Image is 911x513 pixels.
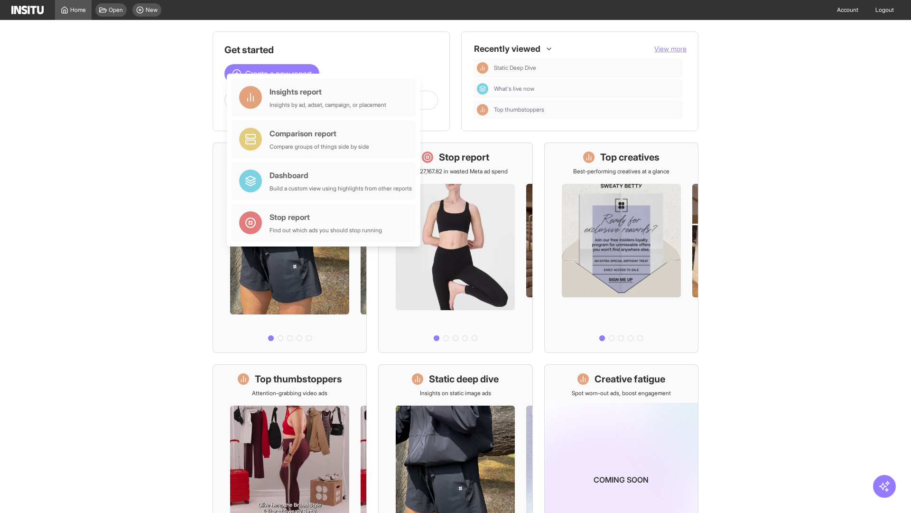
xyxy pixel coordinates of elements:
span: Top thumbstoppers [494,106,544,114]
p: Best-performing creatives at a glance [573,168,669,175]
div: Insights by ad, adset, campaign, or placement [270,101,386,109]
div: Comparison report [270,128,369,139]
a: Top creativesBest-performing creatives at a glance [544,142,698,353]
div: Dashboard [270,170,412,181]
span: Create a new report [245,68,312,79]
a: What's live nowSee all active ads instantly [213,142,367,353]
h1: Get started [224,43,438,57]
span: What's live now [494,85,679,93]
span: What's live now [494,85,534,93]
span: Static Deep Dive [494,64,679,72]
img: Logo [11,6,44,14]
div: Build a custom view using highlights from other reports [270,185,412,192]
span: Static Deep Dive [494,64,536,72]
span: Home [70,6,86,14]
h1: Top creatives [600,151,660,164]
div: Insights report [270,86,386,97]
span: New [146,6,158,14]
div: Stop report [270,211,382,223]
h1: Static deep dive [429,372,499,386]
a: Stop reportSave £27,167.82 in wasted Meta ad spend [378,142,532,353]
p: Attention-grabbing video ads [252,389,327,397]
div: Dashboard [477,83,488,95]
p: Insights on static image ads [420,389,491,397]
span: View more [654,45,687,53]
h1: Top thumbstoppers [255,372,342,386]
span: Open [109,6,123,14]
div: Insights [477,62,488,74]
h1: Stop report [439,151,489,164]
p: Save £27,167.82 in wasted Meta ad spend [403,168,508,175]
div: Find out which ads you should stop running [270,227,382,234]
div: Compare groups of things side by side [270,143,369,151]
button: View more [654,44,687,54]
div: Insights [477,104,488,115]
span: Top thumbstoppers [494,106,679,114]
button: Create a new report [224,64,319,83]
